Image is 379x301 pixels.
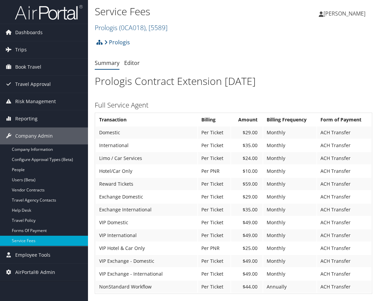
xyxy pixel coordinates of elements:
span: Trips [15,41,27,58]
td: $59.00 [231,178,263,190]
td: ACH Transfer [317,191,371,203]
td: $49.00 [231,268,263,280]
span: Reporting [15,110,38,127]
td: Monthly [263,268,316,280]
td: ACH Transfer [317,216,371,229]
td: Reward Tickets [96,178,197,190]
th: Billing Frequency [263,114,316,126]
th: Amount [231,114,263,126]
td: Per Ticket [198,281,230,293]
td: Per Ticket [198,255,230,267]
td: ACH Transfer [317,152,371,164]
td: ACH Transfer [317,126,371,139]
a: [PERSON_NAME] [319,3,372,24]
td: Monthly [263,216,316,229]
td: VIP Exchange - Domestic [96,255,197,267]
td: Per Ticket [198,126,230,139]
td: Domestic [96,126,197,139]
td: Per Ticket [198,139,230,152]
td: Annually [263,281,316,293]
span: Employee Tools [15,247,50,263]
th: Form of Payment [317,114,371,126]
td: $35.00 [231,139,263,152]
td: ACH Transfer [317,281,371,293]
span: Dashboards [15,24,43,41]
td: VIP Domestic [96,216,197,229]
a: Prologis [104,36,130,49]
span: Risk Management [15,93,56,110]
td: ACH Transfer [317,242,371,254]
td: Per Ticket [198,178,230,190]
span: , [ 5589 ] [146,23,168,32]
td: Monthly [263,242,316,254]
td: International [96,139,197,152]
td: ACH Transfer [317,268,371,280]
span: Company Admin [15,128,53,144]
td: Per PNR [198,165,230,177]
td: Monthly [263,178,316,190]
td: NonStandard Workflow [96,281,197,293]
td: $29.00 [231,191,263,203]
td: Per Ticket [198,229,230,241]
td: $25.00 [231,242,263,254]
td: $44.00 [231,281,263,293]
td: Monthly [263,126,316,139]
h3: Full Service Agent [95,100,372,110]
td: VIP Exchange - International [96,268,197,280]
img: airportal-logo.png [15,4,83,20]
td: Per Ticket [198,152,230,164]
td: ACH Transfer [317,204,371,216]
td: Exchange International [96,204,197,216]
td: VIP International [96,229,197,241]
td: $29.00 [231,126,263,139]
td: $49.00 [231,255,263,267]
td: Per Ticket [198,204,230,216]
a: Prologis [95,23,168,32]
td: Monthly [263,165,316,177]
td: Per PNR [198,242,230,254]
h1: Service Fees [95,4,280,19]
h1: Prologis Contract Extension [DATE] [95,74,372,88]
td: Limo / Car Services [96,152,197,164]
span: Travel Approval [15,76,51,93]
td: ACH Transfer [317,165,371,177]
th: Billing [198,114,230,126]
span: AirPortal® Admin [15,264,55,281]
span: [PERSON_NAME] [324,10,365,17]
span: Book Travel [15,59,41,75]
td: ACH Transfer [317,178,371,190]
td: Exchange Domestic [96,191,197,203]
td: $49.00 [231,216,263,229]
td: Hotel/Car Only [96,165,197,177]
td: Monthly [263,191,316,203]
td: $35.00 [231,204,263,216]
td: $49.00 [231,229,263,241]
td: Per Ticket [198,191,230,203]
td: Monthly [263,139,316,152]
td: Monthly [263,255,316,267]
td: $10.00 [231,165,263,177]
td: Monthly [263,152,316,164]
td: ACH Transfer [317,255,371,267]
td: Monthly [263,229,316,241]
td: VIP Hotel & Car Only [96,242,197,254]
td: ACH Transfer [317,139,371,152]
td: ACH Transfer [317,229,371,241]
td: $24.00 [231,152,263,164]
a: Editor [124,59,140,67]
td: Monthly [263,204,316,216]
td: Per Ticket [198,268,230,280]
a: Summary [95,59,119,67]
span: ( 0CA018 ) [119,23,146,32]
th: Transaction [96,114,197,126]
td: Per Ticket [198,216,230,229]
